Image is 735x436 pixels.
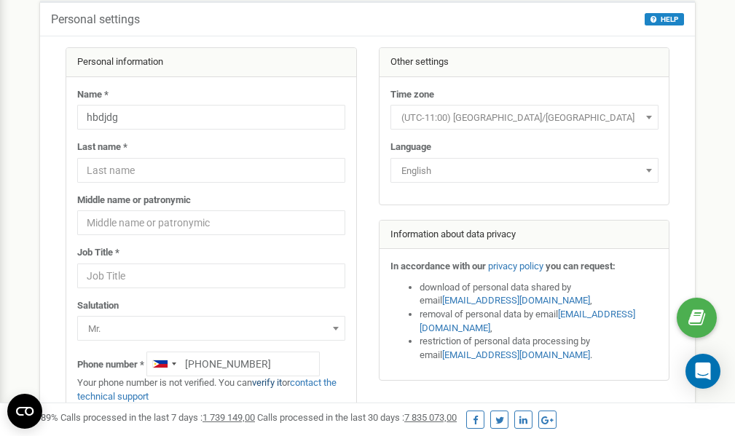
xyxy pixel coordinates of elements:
[146,352,320,376] input: +1-800-555-55-55
[252,377,282,388] a: verify it
[685,354,720,389] div: Open Intercom Messenger
[645,13,684,25] button: HELP
[77,140,127,154] label: Last name *
[60,412,255,423] span: Calls processed in the last 7 days :
[77,316,345,341] span: Mr.
[77,299,119,313] label: Salutation
[77,263,345,288] input: Job Title
[257,412,457,423] span: Calls processed in the last 30 days :
[404,412,457,423] u: 7 835 073,00
[82,319,340,339] span: Mr.
[77,358,144,372] label: Phone number *
[390,261,486,271] strong: In accordance with our
[390,88,434,102] label: Time zone
[488,261,543,271] a: privacy policy
[203,412,255,423] u: 1 739 149,00
[7,394,42,429] button: Open CMP widget
[77,376,345,403] p: Your phone number is not verified. You can or
[77,194,191,207] label: Middle name or patronymic
[51,13,140,26] h5: Personal settings
[380,221,669,250] div: Information about data privacy
[77,158,345,183] input: Last name
[77,246,119,260] label: Job Title *
[396,108,653,128] span: (UTC-11:00) Pacific/Midway
[390,158,659,183] span: English
[420,281,659,308] li: download of personal data shared by email ,
[546,261,616,271] strong: you can request:
[77,105,345,130] input: Name
[396,161,653,181] span: English
[442,349,590,360] a: [EMAIL_ADDRESS][DOMAIN_NAME]
[77,88,109,102] label: Name *
[77,377,337,402] a: contact the technical support
[66,48,356,77] div: Personal information
[442,295,590,306] a: [EMAIL_ADDRESS][DOMAIN_NAME]
[380,48,669,77] div: Other settings
[390,140,431,154] label: Language
[420,335,659,362] li: restriction of personal data processing by email .
[420,308,659,335] li: removal of personal data by email ,
[390,105,659,130] span: (UTC-11:00) Pacific/Midway
[77,210,345,235] input: Middle name or patronymic
[147,352,181,376] div: Telephone country code
[420,309,635,333] a: [EMAIL_ADDRESS][DOMAIN_NAME]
